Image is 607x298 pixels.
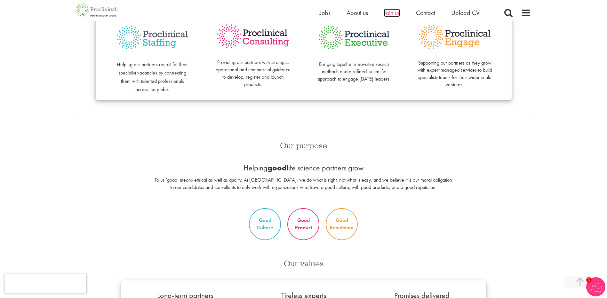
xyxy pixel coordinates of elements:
p: To us ‘good’ means ethical as well as quality. At [GEOGRAPHIC_DATA], we do what is right, not wha... [154,176,453,191]
p: Providing our partners with strategic, operational and commercial guidance to develop, register a... [216,52,291,88]
img: Chatbot [586,277,605,296]
img: Proclinical Engage [417,23,492,51]
h3: Our values [121,259,486,268]
span: 1 [586,277,592,283]
a: Contact [416,9,435,17]
p: Good Reputation [326,217,357,231]
a: Join us [384,9,400,17]
img: Proclinical Executive [316,23,392,52]
p: Good Culture [251,215,279,233]
img: Proclinical Consulting [216,23,291,50]
b: good [268,163,287,173]
a: Jobs [320,9,331,17]
span: Helping our partners recruit for their specialist vacancies by connecting them with talented prof... [117,61,188,93]
p: Bringing together innovative search methods and a refined, scientific approach to engage [DATE] l... [316,53,392,82]
img: Proclinical Staffing [115,23,190,52]
p: Helping life science partners grow [154,162,453,173]
a: About us [347,9,368,17]
iframe: reCAPTCHA [4,274,86,294]
h3: Our purpose [154,141,453,150]
p: Good Product [288,214,319,235]
p: Supporting our partners as they grow with expert managed services to build specialists teams for ... [417,52,492,89]
a: Upload CV [451,9,480,17]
